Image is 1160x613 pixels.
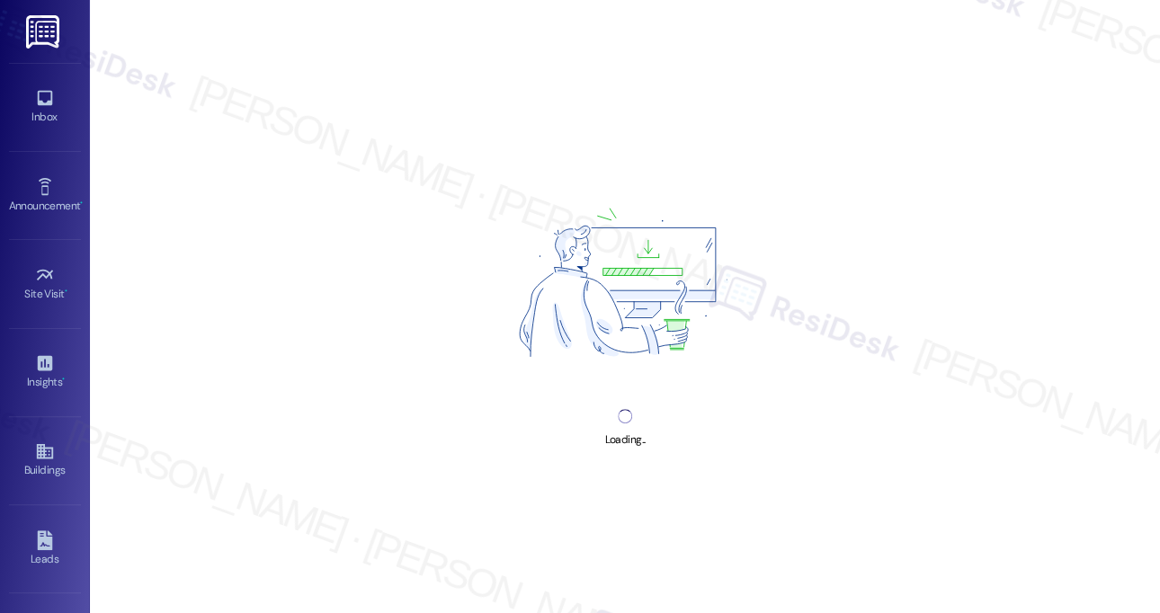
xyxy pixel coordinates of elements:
[9,436,81,484] a: Buildings
[9,348,81,396] a: Insights •
[9,525,81,573] a: Leads
[9,260,81,308] a: Site Visit •
[26,15,63,49] img: ResiDesk Logo
[65,285,67,298] span: •
[62,373,65,386] span: •
[9,83,81,131] a: Inbox
[604,431,645,449] div: Loading...
[80,197,83,209] span: •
